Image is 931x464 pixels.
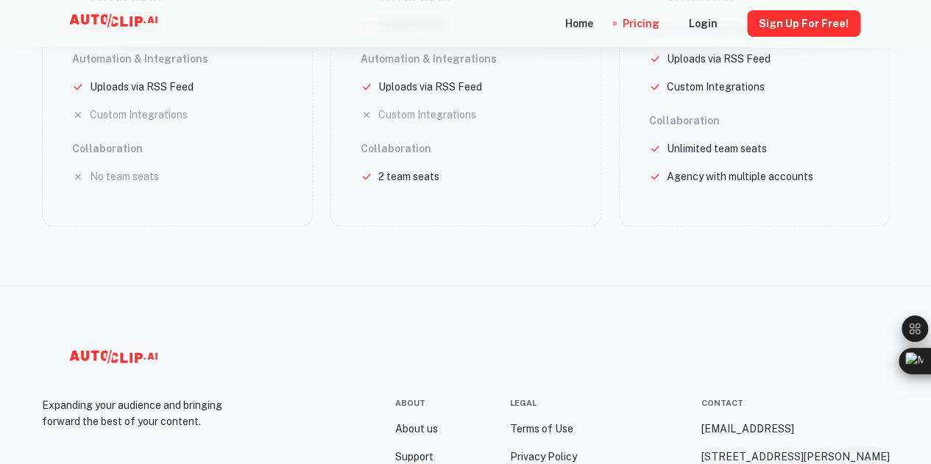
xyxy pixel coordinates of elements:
[72,140,283,157] h6: Collaboration
[667,140,767,157] p: Unlimited team seats
[701,397,743,410] div: Contact
[395,421,438,437] a: About us
[361,51,571,67] h6: Automation & Integrations
[90,79,194,95] p: Uploads via RSS Feed
[701,421,793,437] a: [EMAIL_ADDRESS]
[649,113,860,129] h6: Collaboration
[90,107,188,123] p: Custom Integrations
[42,397,254,429] p: Expanding your audience and bringing forward the best of your content.
[747,10,860,37] button: Sign Up for free!
[510,421,573,437] a: Terms of Use
[361,140,571,157] h6: Collaboration
[667,79,765,95] p: Custom Integrations
[378,107,476,123] p: Custom Integrations
[90,168,159,185] p: No team seats
[667,51,771,67] p: Uploads via RSS Feed
[395,397,425,410] div: About
[510,397,537,410] div: Legal
[72,51,283,67] h6: Automation & Integrations
[378,168,439,185] p: 2 team seats
[667,168,813,185] p: Agency with multiple accounts
[378,79,482,95] p: Uploads via RSS Feed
